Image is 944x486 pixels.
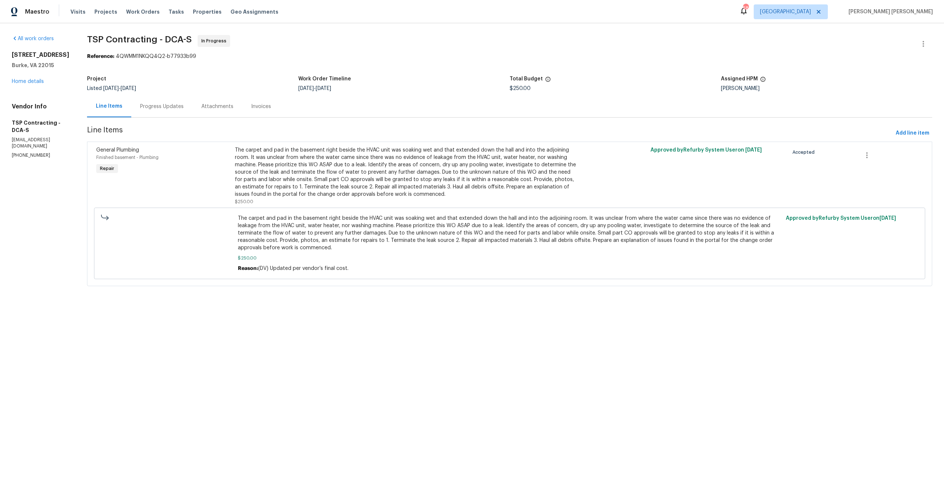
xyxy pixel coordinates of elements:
span: [DATE] [121,86,136,91]
span: (DV) Updated per vendor’s final cost. [258,266,348,271]
span: $250.00 [510,86,531,91]
span: - [103,86,136,91]
h5: Burke, VA 22015 [12,62,69,69]
span: Add line item [896,129,929,138]
span: Geo Assignments [230,8,278,15]
div: [PERSON_NAME] [721,86,932,91]
span: Line Items [87,126,893,140]
span: - [298,86,331,91]
span: TSP Contracting - DCA-S [87,35,192,44]
span: Work Orders [126,8,160,15]
span: Visits [70,8,86,15]
span: The carpet and pad in the basement right beside the HVAC unit was soaking wet and that extended d... [238,215,781,251]
h5: Total Budget [510,76,543,81]
b: Reference: [87,54,114,59]
a: Home details [12,79,44,84]
a: All work orders [12,36,54,41]
div: Line Items [96,103,122,110]
h4: Vendor Info [12,103,69,110]
span: Approved by Refurby System User on [786,216,896,221]
span: Tasks [169,9,184,14]
span: Reason: [238,266,258,271]
h5: Assigned HPM [721,76,758,81]
span: [DATE] [316,86,331,91]
span: Projects [94,8,117,15]
h5: Work Order Timeline [298,76,351,81]
span: Approved by Refurby System User on [650,147,762,153]
span: [PERSON_NAME] [PERSON_NAME] [846,8,933,15]
span: Properties [193,8,222,15]
span: Finished basement - Plumbing [96,155,159,160]
span: Accepted [792,149,818,156]
div: Attachments [201,103,233,110]
span: Maestro [25,8,49,15]
p: [PHONE_NUMBER] [12,152,69,159]
span: Repair [97,165,117,172]
div: 4QWMM1NKQQ4Q2-b77933b99 [87,53,932,60]
span: Listed [87,86,136,91]
p: [EMAIL_ADDRESS][DOMAIN_NAME] [12,137,69,149]
span: The hpm assigned to this work order. [760,76,766,86]
div: Progress Updates [140,103,184,110]
div: 58 [743,4,748,12]
span: [DATE] [879,216,896,221]
h5: Project [87,76,106,81]
span: $250.00 [235,199,253,204]
span: [GEOGRAPHIC_DATA] [760,8,811,15]
span: $250.00 [238,254,781,262]
span: [DATE] [745,147,762,153]
span: [DATE] [298,86,314,91]
span: The total cost of line items that have been proposed by Opendoor. This sum includes line items th... [545,76,551,86]
span: [DATE] [103,86,119,91]
span: In Progress [201,37,229,45]
button: Add line item [893,126,932,140]
h5: TSP Contracting - DCA-S [12,119,69,134]
div: The carpet and pad in the basement right beside the HVAC unit was soaking wet and that extended d... [235,146,577,198]
h2: [STREET_ADDRESS] [12,51,69,59]
div: Invoices [251,103,271,110]
span: General Plumbing [96,147,139,153]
